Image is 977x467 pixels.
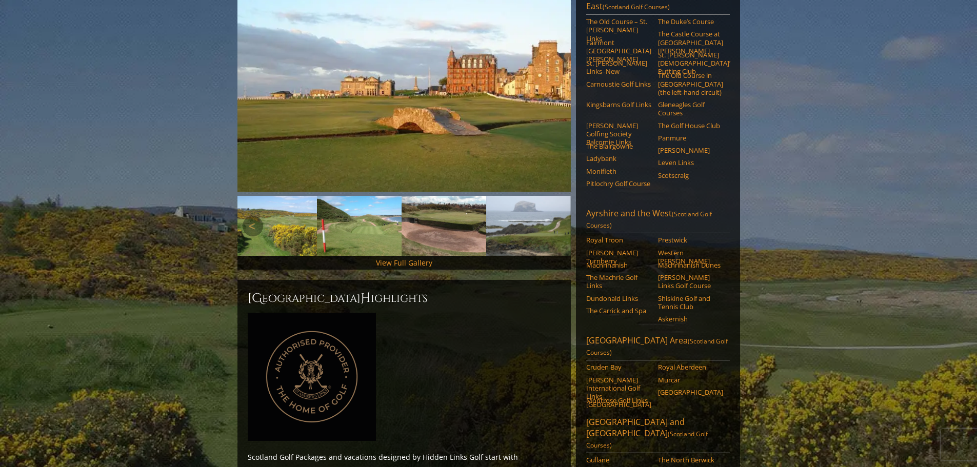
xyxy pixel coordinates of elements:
[586,396,651,404] a: Montrose Golf Links
[248,290,561,307] h2: [GEOGRAPHIC_DATA] ighlights
[658,71,723,96] a: The Old Course in [GEOGRAPHIC_DATA] (the left-hand circuit)
[658,121,723,130] a: The Golf House Club
[586,179,651,188] a: Pitlochry Golf Course
[658,363,723,371] a: Royal Aberdeen
[658,376,723,384] a: Murcar
[376,258,432,268] a: View Full Gallery
[586,210,712,230] span: (Scotland Golf Courses)
[658,30,723,55] a: The Castle Course at [GEOGRAPHIC_DATA][PERSON_NAME]
[603,3,670,11] span: (Scotland Golf Courses)
[586,294,651,302] a: Dundonald Links
[658,134,723,142] a: Panmure
[586,167,651,175] a: Monifieth
[586,236,651,244] a: Royal Troon
[586,363,651,371] a: Cruden Bay
[586,121,651,147] a: [PERSON_NAME] Golfing Society Balcomie Links
[586,249,651,266] a: [PERSON_NAME] Turnberry
[658,100,723,117] a: Gleneagles Golf Courses
[361,290,371,307] span: H
[586,80,651,88] a: Carnoustie Golf Links
[658,236,723,244] a: Prestwick
[658,261,723,269] a: Machrihanish Dunes
[586,142,651,150] a: The Blairgowrie
[658,456,723,464] a: The North Berwick
[658,388,723,396] a: [GEOGRAPHIC_DATA]
[586,273,651,290] a: The Machrie Golf Links
[586,337,728,357] span: (Scotland Golf Courses)
[243,216,263,236] a: Previous
[658,17,723,26] a: The Duke’s Course
[586,335,730,360] a: [GEOGRAPHIC_DATA] Area(Scotland Golf Courses)
[586,261,651,269] a: Machrihanish
[586,456,651,464] a: Gullane
[586,17,651,43] a: The Old Course – St. [PERSON_NAME] Links
[586,154,651,163] a: Ladybank
[658,51,723,76] a: St. [PERSON_NAME] [DEMOGRAPHIC_DATA]’ Putting Club
[586,38,651,64] a: Fairmont [GEOGRAPHIC_DATA][PERSON_NAME]
[658,249,723,266] a: Western [PERSON_NAME]
[658,294,723,311] a: Shiskine Golf and Tennis Club
[658,315,723,323] a: Askernish
[586,59,651,76] a: St. [PERSON_NAME] Links–New
[658,146,723,154] a: [PERSON_NAME]
[586,208,730,233] a: Ayrshire and the West(Scotland Golf Courses)
[586,416,730,453] a: [GEOGRAPHIC_DATA] and [GEOGRAPHIC_DATA](Scotland Golf Courses)
[586,100,651,109] a: Kingsbarns Golf Links
[586,376,651,409] a: [PERSON_NAME] International Golf Links [GEOGRAPHIC_DATA]
[658,171,723,179] a: Scotscraig
[658,273,723,290] a: [PERSON_NAME] Links Golf Course
[586,430,708,450] span: (Scotland Golf Courses)
[586,307,651,315] a: The Carrick and Spa
[658,158,723,167] a: Leven Links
